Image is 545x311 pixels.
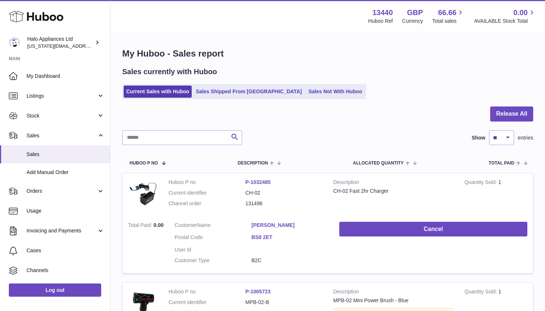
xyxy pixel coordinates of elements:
a: P-1032485 [245,179,271,185]
div: MPB-02 Mini Power Brush - Blue [333,297,454,304]
span: [US_STATE][EMAIL_ADDRESS][PERSON_NAME][DOMAIN_NAME] [27,43,174,49]
span: Orders [26,188,97,195]
strong: Quantity Sold [464,179,498,187]
a: [PERSON_NAME] [251,222,328,229]
strong: Quantity Sold [464,289,498,296]
strong: GBP [407,8,423,18]
span: 0.00 [513,8,528,18]
dt: Current identifier [169,299,245,306]
span: 0.00 [153,222,163,228]
button: Release All [490,106,533,122]
span: Description [238,161,268,166]
strong: Description [333,288,454,297]
h2: Sales currently with Huboo [122,67,217,77]
dt: Name [175,222,252,231]
dd: B2C [251,257,328,264]
span: Cases [26,247,105,254]
dd: CH-02 [245,189,322,196]
span: ALLOCATED Quantity [353,161,404,166]
span: Total paid [489,161,514,166]
span: Stock [26,112,97,119]
div: CH-02 Fast 2hr Charger [333,188,454,195]
a: P-1005723 [245,289,271,294]
dt: Postal Code [175,234,252,243]
img: CH-02.png [128,179,158,208]
dt: Huboo P no [169,288,245,295]
span: Channels [26,267,105,274]
span: Listings [26,93,97,100]
img: georgia.hennessy@haloappliances.com [9,37,20,48]
dt: Current identifier [169,189,245,196]
span: Huboo P no [130,161,158,166]
dd: 131496 [245,200,322,207]
a: Sales Not With Huboo [306,86,365,98]
div: Huboo Ref [368,18,393,25]
span: Usage [26,207,105,214]
a: BS8 2ET [251,234,328,241]
td: 1 [459,173,533,216]
a: Sales Shipped From [GEOGRAPHIC_DATA] [193,86,304,98]
span: 66.66 [438,8,456,18]
span: Sales [26,151,105,158]
span: Customer [175,222,197,228]
span: Invoicing and Payments [26,227,97,234]
a: 0.00 AVAILABLE Stock Total [474,8,536,25]
a: Log out [9,283,101,297]
span: Add Manual Order [26,169,105,176]
span: Sales [26,132,97,139]
span: entries [518,134,533,141]
strong: Total Paid [128,222,153,230]
span: My Dashboard [26,73,105,80]
dt: User Id [175,246,252,253]
h1: My Huboo - Sales report [122,48,533,59]
strong: 13440 [372,8,393,18]
a: 66.66 Total sales [432,8,465,25]
button: Cancel [339,222,527,237]
dt: Huboo P no [169,179,245,186]
div: Halo Appliances Ltd [27,36,93,50]
a: Current Sales with Huboo [124,86,192,98]
dt: Channel order [169,200,245,207]
dd: MPB-02-B [245,299,322,306]
span: Total sales [432,18,465,25]
label: Show [472,134,485,141]
strong: Description [333,179,454,188]
div: Currency [402,18,423,25]
span: AVAILABLE Stock Total [474,18,536,25]
dt: Customer Type [175,257,252,264]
